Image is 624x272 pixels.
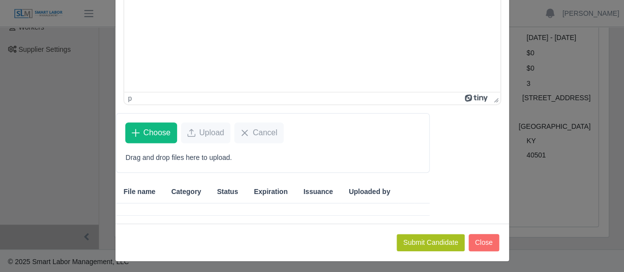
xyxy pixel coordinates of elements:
[125,122,177,143] button: Choose
[397,234,464,251] button: Submit Candidate
[171,187,201,197] span: Category
[234,122,284,143] button: Cancel
[144,127,171,139] span: Choose
[126,153,420,163] p: Drag and drop files here to upload.
[465,94,489,102] a: Powered by Tiny
[490,92,500,104] div: Press the Up and Down arrow keys to resize the editor.
[253,127,277,139] span: Cancel
[199,127,224,139] span: Upload
[303,187,333,197] span: Issuance
[217,187,238,197] span: Status
[349,187,390,197] span: Uploaded by
[124,187,156,197] span: File name
[254,187,288,197] span: Expiration
[181,122,231,143] button: Upload
[469,234,499,251] button: Close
